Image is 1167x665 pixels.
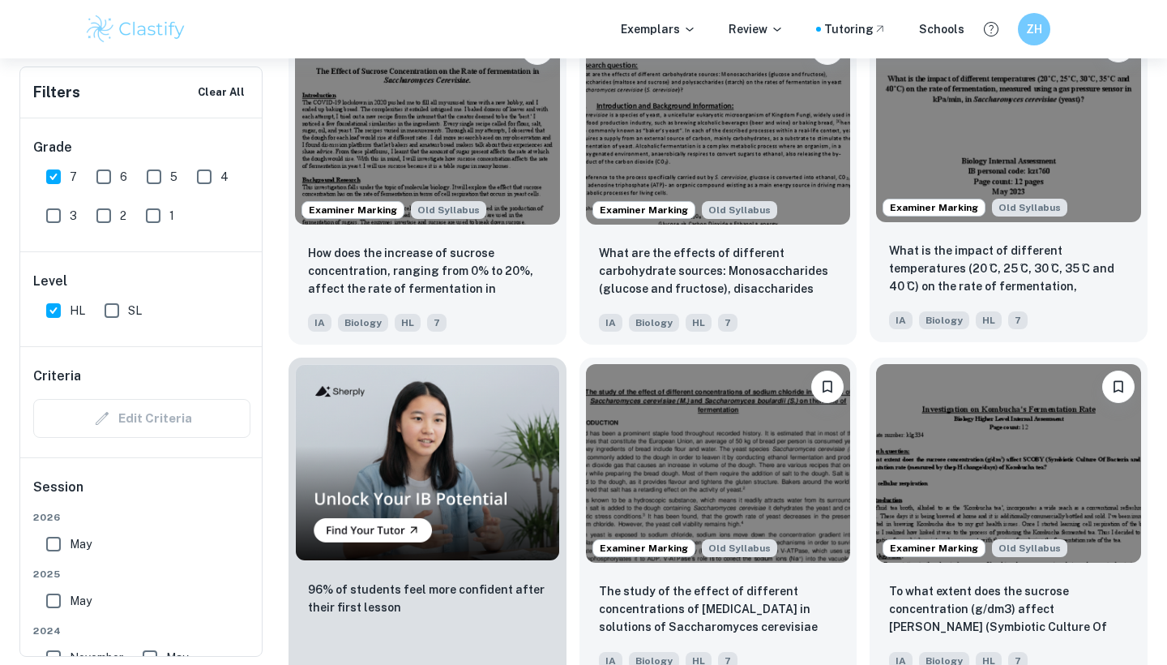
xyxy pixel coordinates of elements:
[702,201,777,219] span: Old Syllabus
[811,371,844,403] button: Bookmark
[395,314,421,332] span: HL
[621,20,696,38] p: Exemplars
[586,26,851,225] img: Biology IA example thumbnail: What are the effects of different carboh
[33,624,250,638] span: 2024
[824,20,887,38] a: Tutoring
[220,168,229,186] span: 4
[1102,371,1135,403] button: Bookmark
[70,302,85,320] span: HL
[593,203,695,217] span: Examiner Marking
[889,582,1128,637] p: To what extent does the sucrose concentration (g/dm3) affect SCOBY (Symbiotic Culture Of Bacteria...
[1025,20,1044,38] h6: ZH
[33,81,80,104] h6: Filters
[33,367,81,386] h6: Criteria
[84,13,187,45] img: Clastify logo
[976,311,1002,329] span: HL
[295,364,560,561] img: Thumbnail
[70,207,77,225] span: 3
[919,20,964,38] a: Schools
[194,80,249,105] button: Clear All
[876,24,1141,222] img: Biology IA example thumbnail: What is the impact of different temperat
[992,539,1067,557] div: Starting from the May 2025 session, the Biology IA requirements have changed. It's OK to refer to...
[120,207,126,225] span: 2
[33,138,250,157] h6: Grade
[411,201,486,219] div: Starting from the May 2025 session, the Biology IA requirements have changed. It's OK to refer to...
[579,19,857,345] a: Examiner MarkingStarting from the May 2025 session, the Biology IA requirements have changed. It'...
[718,314,737,332] span: 7
[33,399,250,438] div: Criteria filters are unavailable when searching by topic
[629,314,679,332] span: Biology
[702,539,777,557] div: Starting from the May 2025 session, the Biology IA requirements have changed. It's OK to refer to...
[889,242,1128,297] p: What is the impact of different temperatures (20 ̊C, 25 ̊C, 30 ̊C, 35 ̊C and 40 ̊C) on the rate o...
[120,168,127,186] span: 6
[70,168,77,186] span: 7
[702,201,777,219] div: Starting from the May 2025 session, the Biology IA requirements have changed. It's OK to refer to...
[128,302,142,320] span: SL
[33,478,250,510] h6: Session
[992,199,1067,217] span: Old Syllabus
[70,592,92,610] span: May
[70,535,92,553] span: May
[977,15,1005,43] button: Help and Feedback
[870,19,1148,345] a: Examiner MarkingStarting from the May 2025 session, the Biology IA requirements have changed. It'...
[295,26,560,225] img: Biology IA example thumbnail: How does the increase of sucrose concent
[593,541,695,556] span: Examiner Marking
[883,200,985,215] span: Examiner Marking
[702,539,777,557] span: Old Syllabus
[729,20,784,38] p: Review
[308,581,547,616] p: 96% of students feel more confident after their first lesson
[411,201,486,219] span: Old Syllabus
[338,314,388,332] span: Biology
[883,541,985,556] span: Examiner Marking
[876,364,1141,563] img: Biology IA example thumbnail: To what extent does the sucrose concentr
[889,311,913,329] span: IA
[686,314,712,332] span: HL
[33,510,250,525] span: 2026
[308,314,331,332] span: IA
[308,244,547,299] p: How does the increase of sucrose concentration, ranging from 0% to 20%, affect the rate of fermen...
[586,364,851,563] img: Biology IA example thumbnail: The study of the effect of different con
[1008,311,1028,329] span: 7
[302,203,404,217] span: Examiner Marking
[427,314,447,332] span: 7
[992,539,1067,557] span: Old Syllabus
[169,207,174,225] span: 1
[599,314,622,332] span: IA
[599,244,838,299] p: What are the effects of different carbohydrate sources: Monosaccharides (glucose and fructose), d...
[1018,13,1050,45] button: ZH
[33,272,250,291] h6: Level
[599,582,838,637] p: The study of the effect of different concentrations of sodium chloride in solutions of Saccharomy...
[33,567,250,581] span: 2025
[289,19,566,345] a: Examiner MarkingStarting from the May 2025 session, the Biology IA requirements have changed. It'...
[170,168,177,186] span: 5
[919,311,969,329] span: Biology
[992,199,1067,217] div: Starting from the May 2025 session, the Biology IA requirements have changed. It's OK to refer to...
